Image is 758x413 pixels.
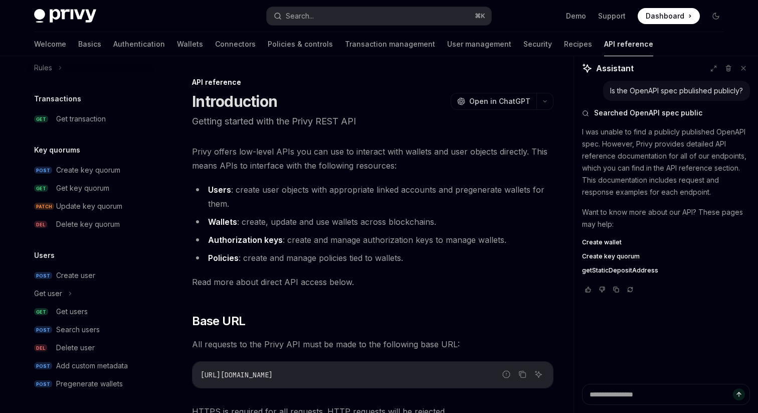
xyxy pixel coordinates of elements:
div: Search... [286,10,314,22]
a: API reference [604,32,653,56]
button: Searched OpenAPI spec public [582,108,750,118]
button: Open in ChatGPT [451,93,536,110]
a: Demo [566,11,586,21]
div: Search users [56,324,100,336]
span: Dashboard [646,11,684,21]
div: API reference [192,77,553,87]
button: Get user [26,285,154,303]
strong: Users [208,185,231,195]
div: Delete user [56,342,95,354]
div: Create key quorum [56,164,120,176]
div: Pregenerate wallets [56,378,123,390]
a: GETGet key quorum [26,179,154,197]
div: Get users [56,306,88,318]
button: Copy the contents from the code block [516,368,529,381]
a: POSTCreate user [26,266,154,285]
li: : create, update and use wallets across blockchains. [192,215,553,229]
a: POSTPregenerate wallets [26,375,154,393]
li: : create and manage authorization keys to manage wallets. [192,233,553,247]
h5: Transactions [34,93,81,105]
span: POST [34,167,52,174]
div: Get key quorum [56,182,109,194]
span: Base URL [192,313,245,329]
a: GETGet users [26,303,154,321]
div: Update key quorum [56,200,122,212]
li: : create and manage policies tied to wallets. [192,251,553,265]
h1: Introduction [192,92,277,110]
button: Toggle dark mode [708,8,724,24]
a: Connectors [215,32,256,56]
button: Report incorrect code [500,368,513,381]
div: Is the OpenAPI spec pbulished publicly? [610,86,743,96]
span: POST [34,272,52,280]
span: GET [34,308,48,316]
img: dark logo [34,9,96,23]
a: User management [447,32,511,56]
a: Recipes [564,32,592,56]
span: Searched OpenAPI spec public [594,108,702,118]
span: Create wallet [582,238,622,246]
a: Create wallet [582,238,750,246]
a: Authentication [113,32,165,56]
h5: Key quorums [34,144,80,156]
a: Welcome [34,32,66,56]
span: Assistant [596,62,634,74]
p: Want to know more about our API? These pages may help: [582,206,750,230]
span: POST [34,380,52,388]
div: Create user [56,269,95,282]
button: Ask AI [532,368,545,381]
span: All requests to the Privy API must be made to the following base URL: [192,337,553,351]
button: Send message [733,388,745,400]
a: POSTSearch users [26,321,154,339]
div: Delete key quorum [56,218,120,230]
a: POSTAdd custom metadata [26,357,154,375]
a: Create key quorum [582,252,750,260]
a: Wallets [177,32,203,56]
strong: Authorization keys [208,235,283,245]
a: Security [523,32,552,56]
span: DEL [34,221,47,228]
a: Support [598,11,626,21]
button: Copy chat response [610,285,622,295]
button: Vote that response was good [582,285,594,295]
p: Getting started with the Privy REST API [192,114,553,128]
a: POSTCreate key quorum [26,161,154,179]
div: Add custom metadata [56,360,128,372]
span: Create key quorum [582,252,640,260]
div: Get user [34,288,62,300]
p: I was unable to find a publicly published OpenAPI spec. However, Privy provides detailed API refe... [582,126,750,198]
a: PATCHUpdate key quorum [26,197,154,215]
textarea: Ask a question... [582,384,750,405]
span: PATCH [34,203,54,210]
a: DELDelete user [26,339,154,357]
span: GET [34,185,48,192]
span: Open in ChatGPT [469,96,530,106]
a: Dashboard [638,8,700,24]
span: DEL [34,344,47,352]
a: Policies & controls [268,32,333,56]
a: Basics [78,32,101,56]
strong: Policies [208,253,239,263]
strong: Wallets [208,217,237,227]
div: Get transaction [56,113,106,125]
a: Transaction management [345,32,435,56]
button: Reload last chat [624,285,636,295]
a: DELDelete key quorum [26,215,154,233]
span: POST [34,362,52,370]
span: Read more about direct API access below. [192,275,553,289]
span: getStaticDepositAddress [582,266,658,274]
a: GETGet transaction [26,110,154,128]
h5: Users [34,249,55,261]
button: Vote that response was not good [596,285,608,295]
a: getStaticDepositAddress [582,266,750,274]
button: Search...⌘K [267,7,491,25]
span: ⌘ K [475,12,485,20]
li: : create user objects with appropriate linked accounts and pregenerate wallets for them. [192,183,553,211]
span: [URL][DOMAIN_NAME] [201,370,273,379]
span: POST [34,326,52,334]
span: GET [34,115,48,123]
span: Privy offers low-level APIs you can use to interact with wallets and user objects directly. This ... [192,145,553,173]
